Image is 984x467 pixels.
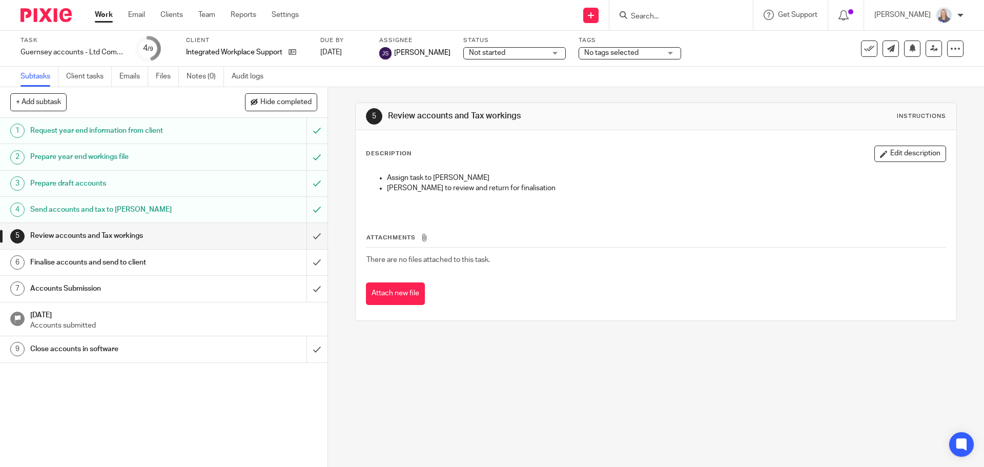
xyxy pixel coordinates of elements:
p: [PERSON_NAME] [874,10,931,20]
div: 2 [10,150,25,165]
input: Search [630,12,722,22]
div: Guernsey accounts - Ltd Company [20,47,123,57]
button: + Add subtask [10,93,67,111]
p: Integrated Workplace Support Ltd [186,47,283,57]
h1: Finalise accounts and send to client [30,255,208,270]
h1: Review accounts and Tax workings [30,228,208,243]
a: Emails [119,67,148,87]
div: 3 [10,176,25,191]
label: Assignee [379,36,450,45]
label: Status [463,36,566,45]
a: Client tasks [66,67,112,87]
label: Tags [579,36,681,45]
span: [PERSON_NAME] [394,48,450,58]
a: Clients [160,10,183,20]
button: Edit description [874,146,946,162]
h1: Accounts Submission [30,281,208,296]
a: Team [198,10,215,20]
a: Subtasks [20,67,58,87]
div: 1 [10,124,25,138]
div: 4 [10,202,25,217]
p: Description [366,150,412,158]
span: Hide completed [260,98,312,107]
div: 7 [10,281,25,296]
label: Due by [320,36,366,45]
label: Client [186,36,307,45]
span: [DATE] [320,49,342,56]
a: Email [128,10,145,20]
p: Assign task to [PERSON_NAME] [387,173,945,183]
div: 6 [10,255,25,270]
span: Not started [469,49,505,56]
label: Task [20,36,123,45]
a: Files [156,67,179,87]
p: [PERSON_NAME] to review and return for finalisation [387,183,945,193]
h1: Review accounts and Tax workings [388,111,678,121]
button: Attach new file [366,282,425,306]
div: 5 [366,108,382,125]
a: Reports [231,10,256,20]
div: 4 [143,43,153,54]
h1: [DATE] [30,308,317,320]
span: Attachments [366,235,416,240]
a: Notes (0) [187,67,224,87]
img: svg%3E [379,47,392,59]
h1: Prepare year end workings file [30,149,208,165]
h1: Close accounts in software [30,341,208,357]
a: Settings [272,10,299,20]
span: Get Support [778,11,817,18]
div: Instructions [897,112,946,120]
a: Work [95,10,113,20]
h1: Request year end information from client [30,123,208,138]
div: 9 [10,342,25,356]
img: Pixie [20,8,72,22]
span: No tags selected [584,49,639,56]
button: Hide completed [245,93,317,111]
small: /9 [148,46,153,52]
div: 5 [10,229,25,243]
p: Accounts submitted [30,320,317,331]
img: Debbie%20Noon%20Professional%20Photo.jpg [936,7,952,24]
span: There are no files attached to this task. [366,256,490,263]
a: Audit logs [232,67,271,87]
h1: Prepare draft accounts [30,176,208,191]
h1: Send accounts and tax to [PERSON_NAME] [30,202,208,217]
